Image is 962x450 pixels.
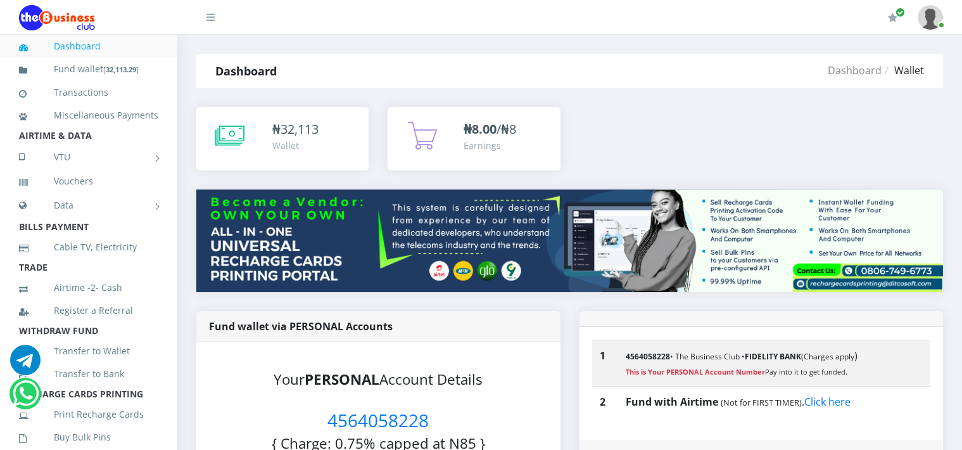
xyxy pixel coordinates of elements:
td: . [618,386,930,417]
a: Chat for support [10,354,41,375]
th: 1 [592,340,619,386]
a: Data [19,190,158,221]
div: Earnings [464,139,516,152]
b: FIDELITY BANK [745,351,801,362]
li: Wallet [882,63,924,78]
small: • The Business Club • (Charges apply [626,351,854,362]
b: Fund with Airtime [626,395,718,409]
a: Register a Referral [19,296,158,325]
a: Transfer to Wallet [19,337,158,366]
strong: Fund wallet via PERSONAL Accounts [209,319,393,333]
small: Pay into it to get funded. [626,367,847,376]
span: /₦8 [464,120,516,138]
small: Your Account Details [274,370,483,389]
th: 2 [592,386,619,417]
span: 4564058228 [327,408,429,432]
a: Chat for support [13,388,39,409]
img: User [918,5,943,30]
b: ₦8.00 [464,120,497,138]
a: ₦8.00/₦8 Earnings [388,107,560,170]
a: Miscellaneous Payments [19,101,158,130]
i: Renew/Upgrade Subscription [888,13,897,23]
b: 32,113.29 [106,65,136,74]
a: Dashboard [19,32,158,61]
img: multitenant_rcp.png [196,190,943,292]
img: Logo [19,5,95,30]
a: Cable TV, Electricity [19,233,158,262]
span: Renew/Upgrade Subscription [896,8,905,17]
a: Dashboard [828,63,882,77]
div: Wallet [272,139,319,152]
div: ₦ [272,120,319,139]
a: Transactions [19,78,158,107]
span: 32,113 [281,120,319,138]
a: Fund wallet[32,113.29] [19,55,158,84]
a: Vouchers [19,167,158,196]
strong: This is Your PERSONAL Account Number [626,367,765,376]
td: ) [618,340,930,386]
a: Click here [804,395,851,409]
a: VTU [19,141,158,173]
b: 4564058228 [626,351,670,362]
a: Airtime -2- Cash [19,273,158,302]
a: ₦32,113 Wallet [196,107,369,170]
small: (Not for FIRST TIMER) [721,397,802,408]
a: Transfer to Bank [19,359,158,389]
small: [ ] [103,65,139,74]
b: PERSONAL [305,370,379,389]
a: Print Recharge Cards [19,400,158,429]
strong: Dashboard [215,63,277,79]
